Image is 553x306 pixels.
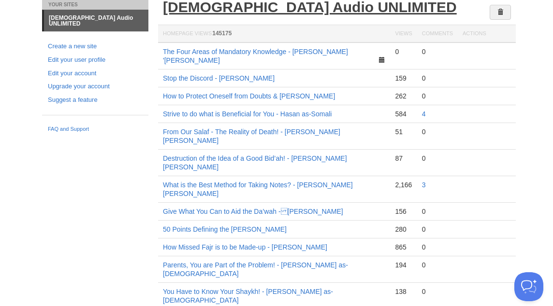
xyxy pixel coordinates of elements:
[422,74,453,83] div: 0
[48,125,143,134] a: FAQ and Support
[514,272,543,301] iframe: Help Scout Beacon - Open
[163,92,335,100] a: How to Protect Oneself from Doubts & [PERSON_NAME]
[163,110,332,118] a: Strive to do what is Beneficial for You - Hasan as-Somali
[395,243,412,251] div: 865
[390,25,417,43] th: Views
[395,92,412,100] div: 262
[48,55,143,65] a: Edit your user profile
[422,261,453,269] div: 0
[395,154,412,163] div: 87
[163,225,287,233] a: 50 Points Defining the [PERSON_NAME]
[422,154,453,163] div: 0
[422,47,453,56] div: 0
[163,154,347,171] a: Destruction of the Idea of a Good Bid’ah! - [PERSON_NAME] [PERSON_NAME]
[422,243,453,251] div: 0
[395,47,412,56] div: 0
[395,287,412,296] div: 138
[48,69,143,79] a: Edit your account
[422,127,453,136] div: 0
[163,261,348,278] a: Parents, You are Part of the Problem! - [PERSON_NAME] as-[DEMOGRAPHIC_DATA]
[395,181,412,189] div: 2,166
[163,48,348,64] a: The Four Areas of Mandatory Knowledge - [PERSON_NAME] '[PERSON_NAME]
[417,25,458,43] th: Comments
[422,181,426,189] a: 3
[422,92,453,100] div: 0
[395,225,412,234] div: 280
[48,42,143,52] a: Create a new site
[395,110,412,118] div: 584
[422,207,453,216] div: 0
[44,10,148,31] a: [DEMOGRAPHIC_DATA] Audio UNLIMITED
[163,128,340,144] a: From Our Salaf - The Reality of Death! - [PERSON_NAME] [PERSON_NAME]
[163,74,275,82] a: Stop the Discord - [PERSON_NAME]
[163,208,343,215] a: Give What You Can to Aid the Da’wah - [PERSON_NAME]
[212,30,232,37] span: 145175
[422,110,426,118] a: 4
[48,82,143,92] a: Upgrade your account
[163,288,333,304] a: You Have to Know Your Shaykh! - [PERSON_NAME] as-[DEMOGRAPHIC_DATA]
[422,225,453,234] div: 0
[395,74,412,83] div: 159
[395,127,412,136] div: 51
[458,25,516,43] th: Actions
[48,95,143,105] a: Suggest a feature
[158,25,390,43] th: Homepage Views
[422,287,453,296] div: 0
[163,243,327,251] a: How Missed Fajr is to be Made-up - [PERSON_NAME]
[395,261,412,269] div: 194
[395,207,412,216] div: 156
[163,181,353,197] a: What is the Best Method for Taking Notes? - [PERSON_NAME] [PERSON_NAME]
